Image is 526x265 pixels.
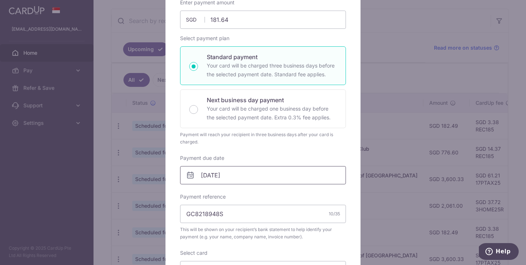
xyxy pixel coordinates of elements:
[207,104,337,122] p: Your card will be charged one business day before the selected payment date. Extra 0.3% fee applies.
[186,16,205,23] span: SGD
[180,35,229,42] label: Select payment plan
[207,96,337,104] p: Next business day payment
[180,11,346,29] input: 0.00
[329,210,340,218] div: 10/35
[180,131,346,146] div: Payment will reach your recipient in three business days after your card is charged.
[180,193,226,200] label: Payment reference
[180,226,346,241] span: This will be shown on your recipient’s bank statement to help identify your payment (e.g. your na...
[180,154,224,162] label: Payment due date
[207,61,337,79] p: Your card will be charged three business days before the selected payment date. Standard fee appl...
[180,166,346,184] input: DD / MM / YYYY
[207,53,337,61] p: Standard payment
[180,249,207,257] label: Select card
[479,243,519,261] iframe: Opens a widget where you can find more information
